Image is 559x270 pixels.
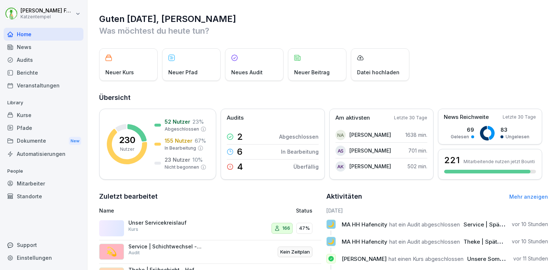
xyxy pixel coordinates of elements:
[4,147,83,160] a: Automatisierungen
[512,221,548,228] p: vor 10 Stunden
[4,190,83,203] a: Standorte
[165,164,199,170] p: Nicht begonnen
[128,220,202,226] p: Unser Servicekreislauf
[195,137,206,145] p: 67 %
[99,13,548,25] h1: Guten [DATE], [PERSON_NAME]
[4,239,83,251] div: Support
[357,68,399,76] p: Datei hochladen
[342,255,387,262] span: [PERSON_NAME]
[299,225,310,232] p: 47%
[335,130,346,140] div: NA
[4,66,83,79] a: Berichte
[165,137,192,145] p: 155 Nutzer
[327,219,334,229] p: 🌙
[294,68,330,76] p: Neuer Beitrag
[128,226,138,233] p: Kurs
[4,97,83,109] p: Library
[227,114,244,122] p: Audits
[4,41,83,53] a: News
[99,25,548,37] p: Was möchtest du heute tun?
[192,156,203,164] p: 10 %
[168,68,198,76] p: Neuer Pfad
[464,159,535,164] p: Mitarbeitende nutzen jetzt Bounti
[509,194,548,200] a: Mehr anzeigen
[4,134,83,148] a: DokumenteNew
[444,113,489,121] p: News Reichweite
[4,134,83,148] div: Dokumente
[128,250,140,256] p: Audit
[128,243,202,250] p: Service | Schichtwechsel - Master
[464,221,552,228] span: Service | Spätschicht - Hafencity
[165,145,196,151] p: In Bearbeitung
[4,251,83,264] a: Einstellungen
[120,146,134,153] p: Nutzer
[349,162,391,170] p: [PERSON_NAME]
[165,118,190,125] p: 52 Nutzer
[296,207,312,214] p: Status
[335,146,346,156] div: AS
[335,161,346,172] div: AK
[4,177,83,190] a: Mitarbeiter
[20,8,74,14] p: [PERSON_NAME] Felten
[405,131,427,139] p: 1638 min.
[389,221,460,228] span: hat ein Audit abgeschlossen
[165,156,190,164] p: 23 Nutzer
[4,28,83,41] a: Home
[464,238,548,245] span: Theke | Spätschicht - Hafencity
[4,109,83,121] a: Kurse
[4,53,83,66] div: Audits
[389,255,464,262] span: hat einen Kurs abgeschlossen
[99,217,321,240] a: Unser ServicekreislaufKurs16647%
[69,137,81,145] div: New
[237,147,243,156] p: 6
[99,191,321,202] h2: Zuletzt bearbeitet
[106,245,117,258] p: 💫
[451,126,474,134] p: 69
[513,255,548,262] p: vor 11 Stunden
[237,132,243,141] p: 2
[105,68,134,76] p: Neuer Kurs
[451,134,469,140] p: Gelesen
[342,221,387,228] span: MA HH Hafencity
[165,126,199,132] p: Abgeschlossen
[4,121,83,134] a: Pfade
[467,255,547,262] span: Unsere Sommerspecials 2025
[20,14,74,19] p: Katzentempel
[408,162,427,170] p: 502 min.
[444,154,460,166] h3: 221
[119,136,135,145] p: 230
[281,148,319,155] p: In Bearbeitung
[231,68,263,76] p: Neues Audit
[349,147,391,154] p: [PERSON_NAME]
[293,163,319,170] p: Überfällig
[326,191,362,202] h2: Aktivitäten
[99,207,235,214] p: Name
[335,114,370,122] p: Am aktivsten
[506,134,529,140] p: Ungelesen
[4,79,83,92] a: Veranstaltungen
[327,236,334,247] p: 🌙
[394,115,427,121] p: Letzte 30 Tage
[99,93,548,103] h2: Übersicht
[408,147,427,154] p: 701 min.
[282,225,290,232] p: 166
[4,165,83,177] p: People
[280,248,310,256] p: Kein Zeitplan
[99,240,321,264] a: 💫Service | Schichtwechsel - MasterAuditKein Zeitplan
[237,162,243,171] p: 4
[326,207,548,214] h6: [DATE]
[342,238,387,245] span: MA HH Hafencity
[503,114,536,120] p: Letzte 30 Tage
[279,133,319,140] p: Abgeschlossen
[389,238,460,245] span: hat ein Audit abgeschlossen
